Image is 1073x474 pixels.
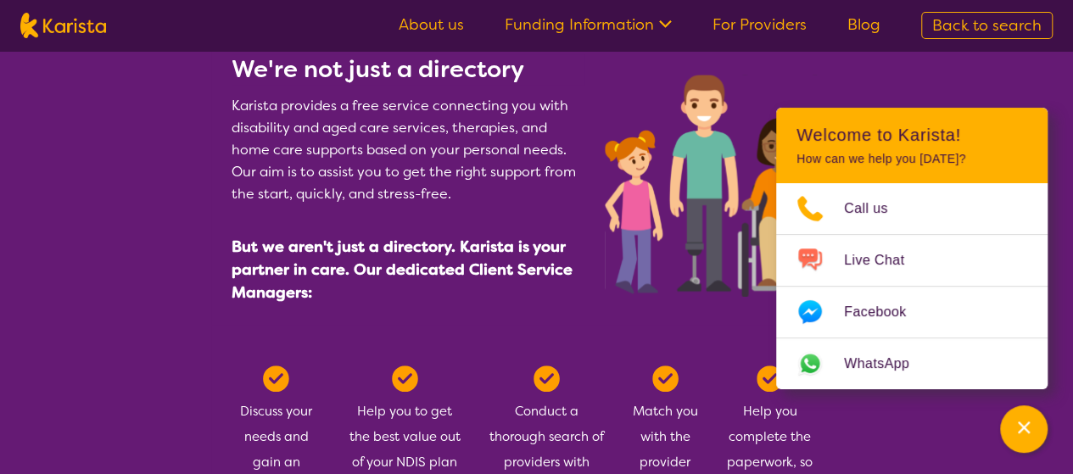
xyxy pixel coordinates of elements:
img: Karista logo [20,13,106,38]
span: Facebook [844,299,926,325]
p: How can we help you [DATE]? [796,152,1027,166]
img: Tick [263,365,289,392]
h2: We're not just a directory [232,54,584,85]
span: Live Chat [844,248,925,273]
a: For Providers [713,14,807,35]
img: Tick [652,365,679,392]
span: Back to search [932,15,1042,36]
p: Karista provides a free service connecting you with disability and aged care services, therapies,... [232,95,584,205]
button: Channel Menu [1000,405,1048,453]
div: Channel Menu [776,108,1048,389]
a: Funding Information [505,14,672,35]
a: Web link opens in a new tab. [776,338,1048,389]
img: Participants [605,75,822,297]
ul: Choose channel [776,183,1048,389]
img: Tick [534,365,560,392]
img: Tick [392,365,418,392]
span: Call us [844,196,908,221]
a: About us [399,14,464,35]
img: Tick [757,365,783,392]
span: But we aren't just a directory. Karista is your partner in care. Our dedicated Client Service Man... [232,237,573,303]
a: Back to search [921,12,1053,39]
h2: Welcome to Karista! [796,125,1027,145]
a: Blog [847,14,880,35]
span: WhatsApp [844,351,930,376]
